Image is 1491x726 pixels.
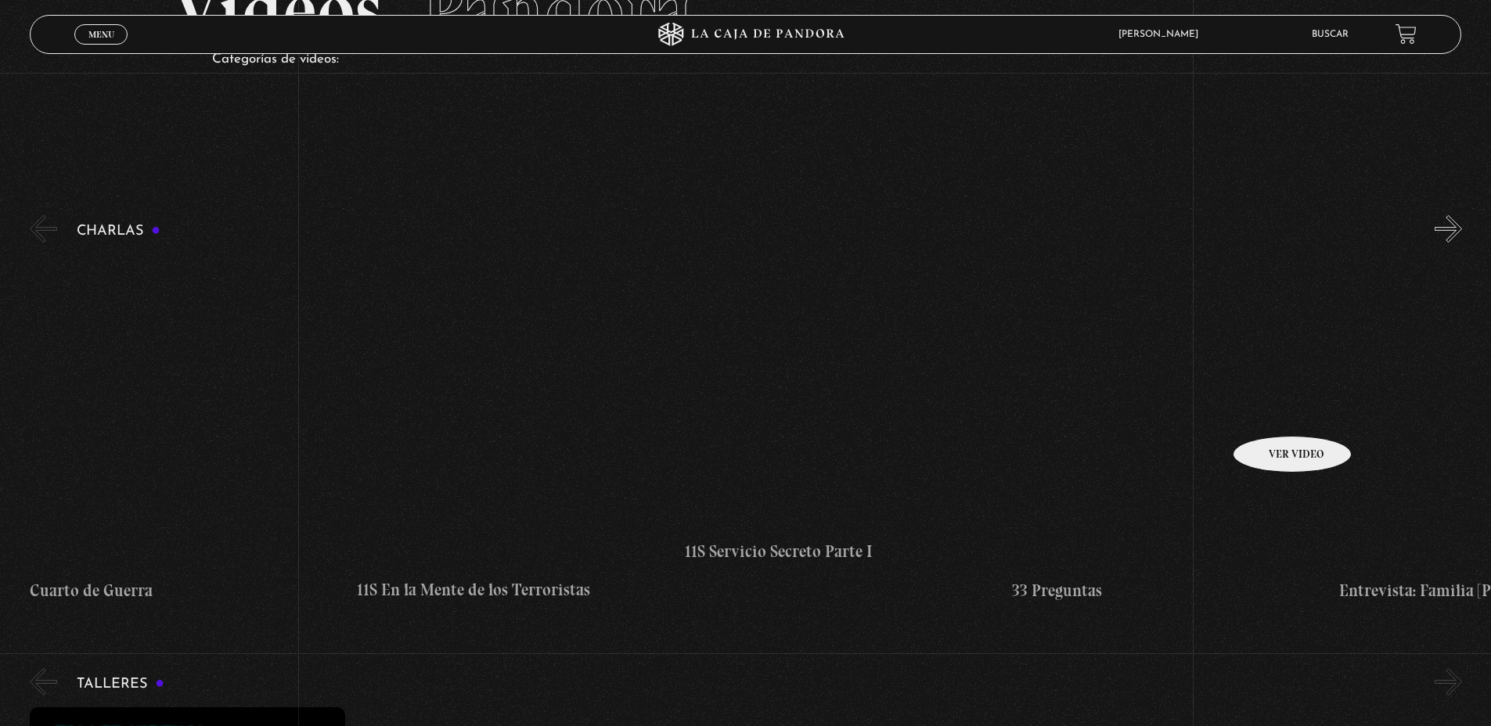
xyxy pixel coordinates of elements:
[77,224,160,239] h3: Charlas
[1435,215,1462,243] button: Next
[30,578,345,603] h4: Cuarto de Guerra
[30,215,57,243] button: Previous
[30,668,57,695] button: Previous
[30,254,345,602] a: Cuarto de Guerra
[83,42,120,53] span: Cerrar
[1012,254,1327,602] a: 33 Preguntas
[1396,23,1417,45] a: View your shopping cart
[1312,30,1349,39] a: Buscar
[1111,30,1214,39] span: [PERSON_NAME]
[685,254,1000,602] a: 11S Servicio Secreto Parte I
[77,677,164,692] h3: Talleres
[685,539,1000,564] h4: 11S Servicio Secreto Parte I
[88,30,114,39] span: Menu
[1012,578,1327,603] h4: 33 Preguntas
[1435,668,1462,695] button: Next
[357,577,672,602] h4: 11S En la Mente de los Terroristas
[212,48,1318,72] p: Categorías de videos:
[357,254,672,602] a: 11S En la Mente de los Terroristas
